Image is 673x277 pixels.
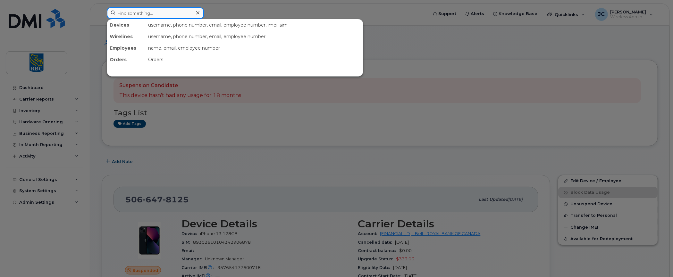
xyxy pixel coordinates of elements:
[146,54,363,65] div: Orders
[107,19,146,31] div: Devices
[107,54,146,65] div: Orders
[146,19,363,31] div: username, phone number, email, employee number, imei, sim
[107,42,146,54] div: Employees
[146,31,363,42] div: username, phone number, email, employee number
[146,42,363,54] div: name, email, employee number
[107,31,146,42] div: Wirelines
